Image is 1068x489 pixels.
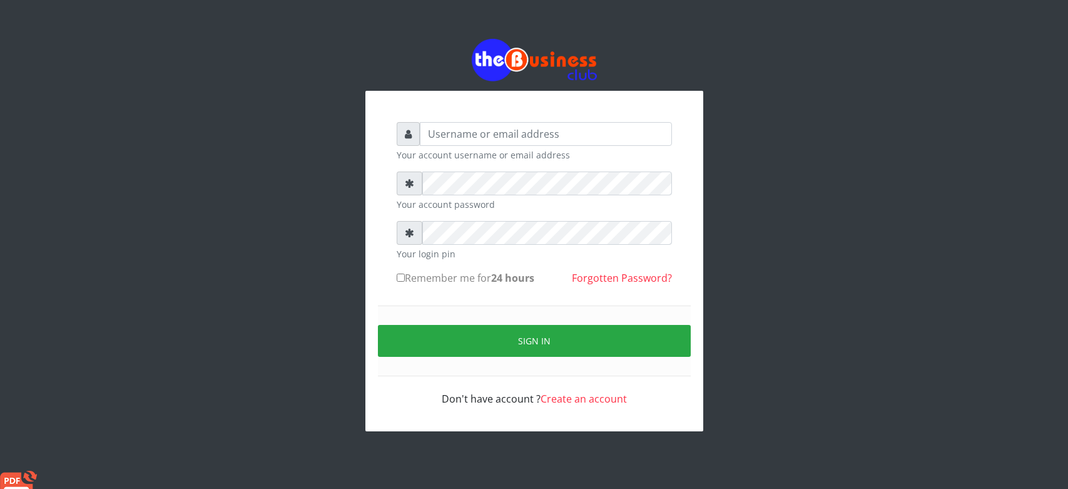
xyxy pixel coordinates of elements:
[397,198,672,211] small: Your account password
[397,274,405,282] input: Remember me for24 hours
[378,325,691,357] button: Sign in
[397,376,672,406] div: Don't have account ?
[572,271,672,285] a: Forgotten Password?
[397,247,672,260] small: Your login pin
[541,392,627,406] a: Create an account
[397,148,672,162] small: Your account username or email address
[397,270,534,286] label: Remember me for
[420,122,672,146] input: Username or email address
[491,271,534,285] b: 24 hours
